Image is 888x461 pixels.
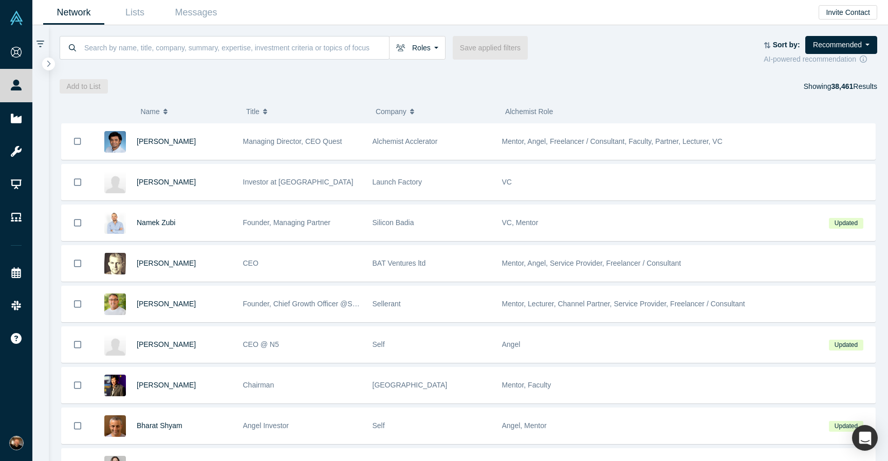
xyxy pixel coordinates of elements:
[243,340,279,348] span: CEO @ N5
[502,340,521,348] span: Angel
[165,1,227,25] a: Messages
[505,107,553,116] span: Alchemist Role
[104,375,126,396] img: Timothy Chou's Profile Image
[373,300,401,308] span: Sellerant
[104,293,126,315] img: Kenan Rappuchi's Profile Image
[831,82,877,90] span: Results
[243,259,258,267] span: CEO
[140,101,235,122] button: Name
[246,101,365,122] button: Title
[376,101,494,122] button: Company
[373,218,414,227] span: Silicon Badia
[83,35,389,60] input: Search by name, title, company, summary, expertise, investment criteria or topics of focus
[246,101,260,122] span: Title
[62,408,94,444] button: Bookmark
[137,178,196,186] a: [PERSON_NAME]
[829,421,863,432] span: Updated
[104,253,126,274] img: Boye Hartmann's Profile Image
[137,137,196,145] a: [PERSON_NAME]
[104,415,126,437] img: Bharat Shyam's Profile Image
[137,340,196,348] a: [PERSON_NAME]
[829,218,863,229] span: Updated
[502,218,539,227] span: VC, Mentor
[9,11,24,25] img: Alchemist Vault Logo
[140,101,159,122] span: Name
[62,123,94,159] button: Bookmark
[137,218,175,227] a: Namek Zubi
[773,41,800,49] strong: Sort by:
[60,79,108,94] button: Add to List
[104,334,126,356] img: Girish Mutreja's Profile Image
[243,300,376,308] span: Founder, Chief Growth Officer @Sellerant
[137,421,182,430] a: Bharat Shyam
[829,340,863,351] span: Updated
[804,79,877,94] div: Showing
[62,327,94,362] button: Bookmark
[373,340,385,348] span: Self
[502,300,745,308] span: Mentor, Lecturer, Channel Partner, Service Provider, Freelancer / Consultant
[373,178,422,186] span: Launch Factory
[243,218,330,227] span: Founder, Managing Partner
[502,137,723,145] span: Mentor, Angel, Freelancer / Consultant, Faculty, Partner, Lecturer, VC
[243,421,289,430] span: Angel Investor
[819,5,877,20] button: Invite Contact
[389,36,446,60] button: Roles
[62,246,94,281] button: Bookmark
[502,178,512,186] span: VC
[764,54,877,65] div: AI-powered recommendation
[137,300,196,308] a: [PERSON_NAME]
[502,381,551,389] span: Mentor, Faculty
[9,436,24,450] img: Jeff Cherkassky's Account
[104,212,126,234] img: Namek Zubi's Profile Image
[104,1,165,25] a: Lists
[805,36,877,54] button: Recommended
[43,1,104,25] a: Network
[62,164,94,200] button: Bookmark
[831,82,853,90] strong: 38,461
[502,421,547,430] span: Angel, Mentor
[376,101,406,122] span: Company
[373,421,385,430] span: Self
[104,172,126,193] img: Patrick Kerr's Profile Image
[502,259,681,267] span: Mentor, Angel, Service Provider, Freelancer / Consultant
[453,36,528,60] button: Save applied filters
[373,381,448,389] span: [GEOGRAPHIC_DATA]
[243,137,342,145] span: Managing Director, CEO Quest
[373,137,438,145] span: Alchemist Acclerator
[373,259,426,267] span: BAT Ventures ltd
[137,381,196,389] a: [PERSON_NAME]
[104,131,126,153] img: Gnani Palanikumar's Profile Image
[62,367,94,403] button: Bookmark
[243,381,274,389] span: Chairman
[137,259,196,267] a: [PERSON_NAME]
[62,205,94,241] button: Bookmark
[62,286,94,322] button: Bookmark
[243,178,354,186] span: Investor at [GEOGRAPHIC_DATA]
